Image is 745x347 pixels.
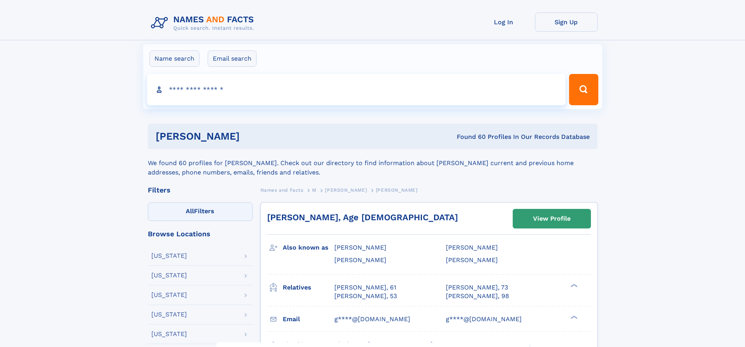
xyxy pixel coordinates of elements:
[446,283,508,292] a: [PERSON_NAME], 73
[513,209,591,228] a: View Profile
[312,185,316,195] a: M
[446,244,498,251] span: [PERSON_NAME]
[312,187,316,193] span: M
[260,185,303,195] a: Names and Facts
[267,212,458,222] a: [PERSON_NAME], Age [DEMOGRAPHIC_DATA]
[186,207,194,215] span: All
[151,272,187,279] div: [US_STATE]
[334,256,386,264] span: [PERSON_NAME]
[325,187,367,193] span: [PERSON_NAME]
[151,331,187,337] div: [US_STATE]
[376,187,418,193] span: [PERSON_NAME]
[151,311,187,318] div: [US_STATE]
[208,50,257,67] label: Email search
[151,253,187,259] div: [US_STATE]
[569,74,598,105] button: Search Button
[148,230,253,237] div: Browse Locations
[156,131,348,141] h1: [PERSON_NAME]
[334,244,386,251] span: [PERSON_NAME]
[149,50,199,67] label: Name search
[533,210,571,228] div: View Profile
[446,292,509,300] a: [PERSON_NAME], 98
[151,292,187,298] div: [US_STATE]
[148,202,253,221] label: Filters
[334,283,396,292] a: [PERSON_NAME], 61
[334,292,397,300] a: [PERSON_NAME], 53
[446,256,498,264] span: [PERSON_NAME]
[148,13,260,34] img: Logo Names and Facts
[325,185,367,195] a: [PERSON_NAME]
[283,281,334,294] h3: Relatives
[348,133,590,141] div: Found 60 Profiles In Our Records Database
[148,187,253,194] div: Filters
[147,74,566,105] input: search input
[569,315,578,320] div: ❯
[283,313,334,326] h3: Email
[569,283,578,288] div: ❯
[148,149,598,177] div: We found 60 profiles for [PERSON_NAME]. Check out our directory to find information about [PERSON...
[535,13,598,32] a: Sign Up
[472,13,535,32] a: Log In
[283,241,334,254] h3: Also known as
